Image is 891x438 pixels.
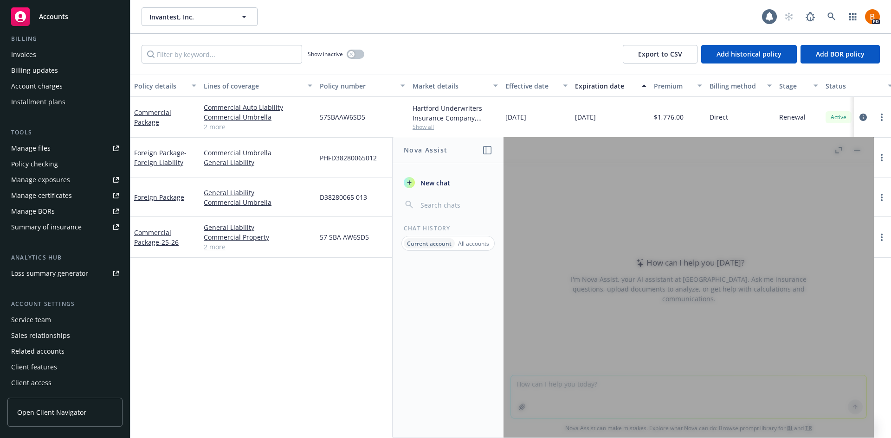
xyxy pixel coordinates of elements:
[134,108,171,127] a: Commercial Package
[134,81,186,91] div: Policy details
[7,312,123,327] a: Service team
[11,47,36,62] div: Invoices
[11,220,82,235] div: Summary of insurance
[654,112,684,122] span: $1,776.00
[710,112,728,122] span: Direct
[505,112,526,122] span: [DATE]
[142,7,258,26] button: Invantest, Inc.
[7,220,123,235] a: Summary of insurance
[419,198,492,211] input: Search chats
[7,188,123,203] a: Manage certificates
[11,79,63,94] div: Account charges
[571,75,650,97] button: Expiration date
[706,75,775,97] button: Billing method
[149,12,230,22] span: Invantest, Inc.
[204,242,312,252] a: 2 more
[858,112,869,123] a: circleInformation
[316,75,409,97] button: Policy number
[7,157,123,171] a: Policy checking
[142,45,302,63] input: Filter by keyword...
[204,102,312,112] a: Commercial Auto Liability
[320,192,367,202] span: D38280065 013
[204,122,312,132] a: 2 more
[7,299,123,309] div: Account settings
[822,7,841,26] a: Search
[413,81,488,91] div: Market details
[780,7,798,26] a: Start snowing
[134,148,187,167] a: Foreign Package
[876,232,887,243] a: more
[876,152,887,163] a: more
[623,45,697,63] button: Export to CSV
[876,112,887,123] a: more
[320,232,369,242] span: 57 SBA AW6SD5
[575,112,596,122] span: [DATE]
[717,50,781,58] span: Add historical policy
[11,172,70,187] div: Manage exposures
[7,141,123,156] a: Manage files
[11,360,57,375] div: Client features
[204,81,302,91] div: Lines of coverage
[11,375,52,390] div: Client access
[7,344,123,359] a: Related accounts
[320,81,395,91] div: Policy number
[11,328,70,343] div: Sales relationships
[204,197,312,207] a: Commercial Umbrella
[779,81,808,91] div: Stage
[816,50,865,58] span: Add BOR policy
[7,172,123,187] span: Manage exposures
[11,95,65,109] div: Installment plans
[11,63,58,78] div: Billing updates
[7,34,123,44] div: Billing
[17,407,86,417] span: Open Client Navigator
[413,103,498,123] div: Hartford Underwriters Insurance Company, Hartford Insurance Group
[7,128,123,137] div: Tools
[779,112,806,122] span: Renewal
[419,178,450,188] span: New chat
[7,95,123,109] a: Installment plans
[876,192,887,203] a: more
[7,360,123,375] a: Client features
[801,45,880,63] button: Add BOR policy
[11,157,58,171] div: Policy checking
[11,188,72,203] div: Manage certificates
[11,344,65,359] div: Related accounts
[844,7,862,26] a: Switch app
[701,45,797,63] button: Add historical policy
[575,81,636,91] div: Expiration date
[11,141,51,156] div: Manage files
[654,81,692,91] div: Premium
[320,112,365,122] span: 57SBAAW6SD5
[130,75,200,97] button: Policy details
[204,222,312,232] a: General Liability
[407,240,452,248] p: Current account
[159,238,179,247] span: - 25-26
[400,174,496,191] button: New chat
[826,81,882,91] div: Status
[11,266,88,281] div: Loss summary generator
[200,75,316,97] button: Lines of coverage
[7,4,123,30] a: Accounts
[638,50,682,58] span: Export to CSV
[204,148,312,158] a: Commercial Umbrella
[7,204,123,219] a: Manage BORs
[7,47,123,62] a: Invoices
[502,75,571,97] button: Effective date
[7,328,123,343] a: Sales relationships
[7,266,123,281] a: Loss summary generator
[308,50,343,58] span: Show inactive
[650,75,706,97] button: Premium
[134,193,184,202] a: Foreign Package
[710,81,762,91] div: Billing method
[11,312,51,327] div: Service team
[7,63,123,78] a: Billing updates
[204,188,312,197] a: General Liability
[829,113,848,121] span: Active
[11,204,55,219] div: Manage BORs
[320,153,377,163] span: PHFD38280065012
[801,7,820,26] a: Report a Bug
[134,228,179,247] a: Commercial Package
[204,112,312,122] a: Commercial Umbrella
[458,240,489,248] p: All accounts
[393,224,504,232] div: Chat History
